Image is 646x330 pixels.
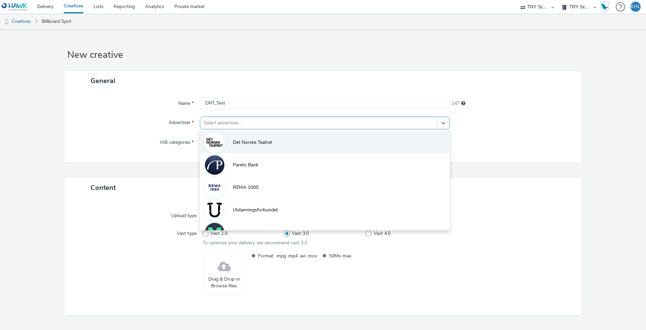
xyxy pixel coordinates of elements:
[210,230,227,237] span: Vast 2.0
[38,13,75,30] a: Billboard Spot
[2,3,28,11] img: undefined Logo
[166,117,196,126] label: Advertiser *
[65,49,581,61] h1: New creative
[233,207,278,213] span: Utdanningsforbundet
[205,155,224,175] img: Pareto Bank
[157,136,196,146] label: IAB categories *
[631,2,640,12] div: KHL
[169,210,199,219] label: Upload type
[600,1,612,12] a: Hawk Academy
[176,97,196,107] label: Name *
[91,183,116,192] span: Content
[205,200,224,220] img: Utdanningsforbundet
[200,97,450,109] input: Name
[233,184,258,191] span: REMA 1000
[258,252,317,260] span: Format: .mpg .mp4 .avi .mov
[205,133,224,152] img: Det Norske Teatret
[233,139,272,146] span: Det Norske Teatret
[233,229,243,236] span: Vibb
[91,76,115,85] span: General
[3,18,10,25] img: dooh
[206,276,243,290] span: Drag & Drop or Browse files.
[205,223,224,242] img: Vibb
[174,228,199,237] label: Vast type
[205,178,224,197] img: REMA 1000
[452,100,460,107] span: 247
[292,230,309,237] span: Vast 3.0
[373,230,391,237] span: Vast 4.0
[329,252,388,260] span: 50Mo max
[600,1,610,12] img: Hawk Academy
[461,100,465,107] div: Maximum 255 characters
[233,162,258,168] span: Pareto Bank
[203,240,307,246] span: To optimize your delivery, we recommend vast 3.0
